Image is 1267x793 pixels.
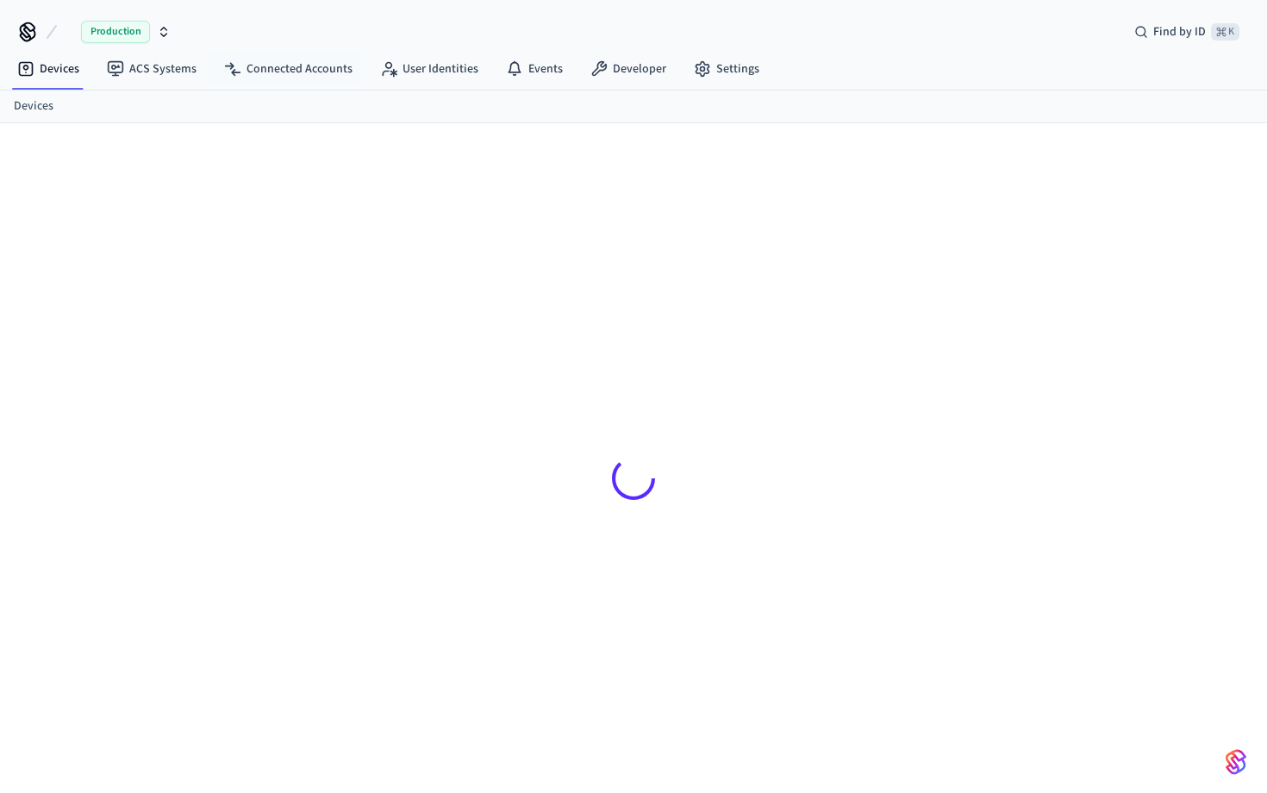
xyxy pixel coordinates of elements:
[577,53,680,84] a: Developer
[1211,23,1239,41] span: ⌘ K
[1226,748,1246,776] img: SeamLogoGradient.69752ec5.svg
[680,53,773,84] a: Settings
[81,21,150,43] span: Production
[14,97,53,116] a: Devices
[492,53,577,84] a: Events
[1153,23,1206,41] span: Find by ID
[1120,16,1253,47] div: Find by ID⌘ K
[93,53,210,84] a: ACS Systems
[210,53,366,84] a: Connected Accounts
[3,53,93,84] a: Devices
[366,53,492,84] a: User Identities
